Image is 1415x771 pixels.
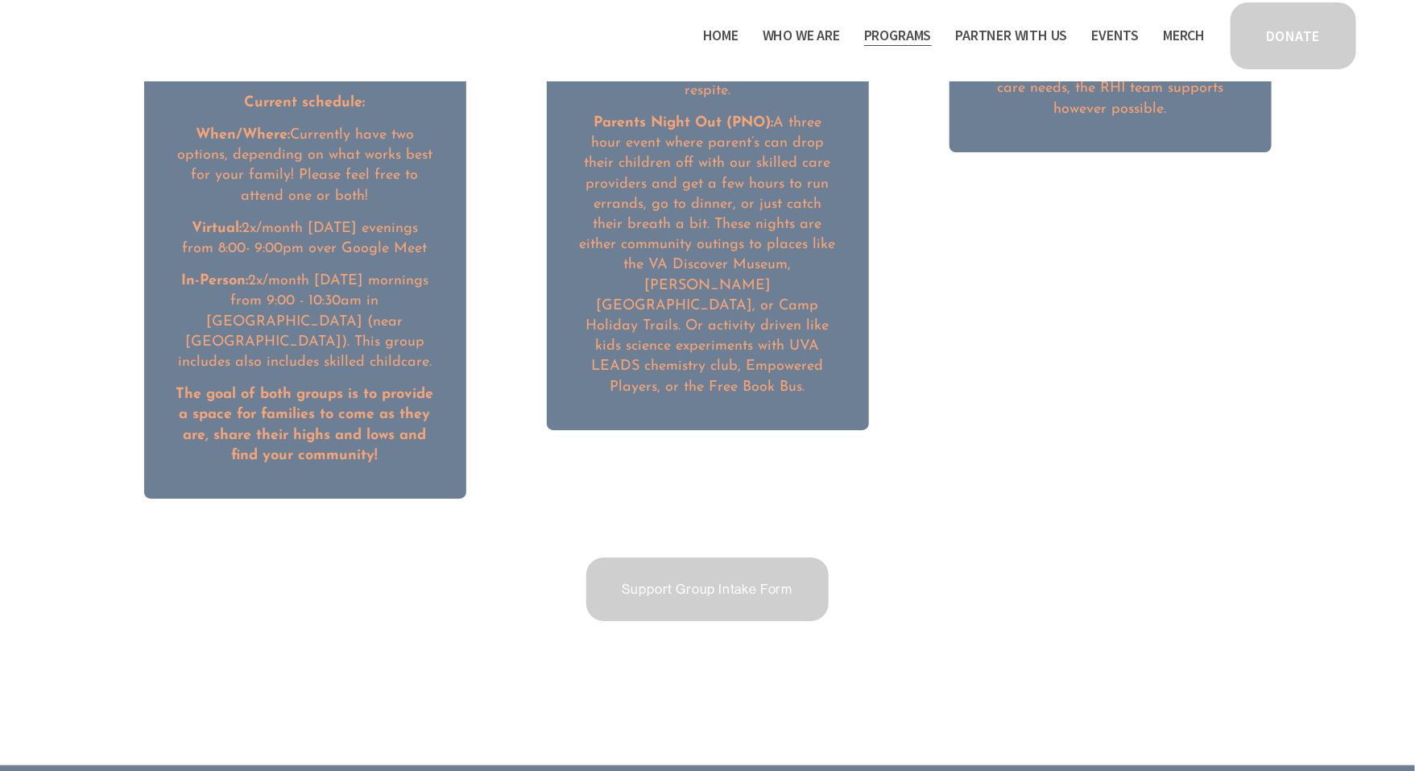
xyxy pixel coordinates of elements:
strong: Virtual: [192,222,242,236]
strong: Current schedule: [245,96,366,110]
strong: Parents Night Out (PNO): [594,116,773,131]
strong: When/Where: [196,128,290,143]
p: 2x/month [DATE] evenings from 8:00- 9:00pm over Google Meet [176,219,434,259]
p: Currently have two options, depending on what works best for your family! Please feel free to att... [176,126,434,207]
a: Merch [1163,23,1205,48]
a: Home [703,23,739,48]
strong: In-Person: [181,274,248,288]
strong: The goal of both groups is to provide a space for families to come as they are, share their highs... [176,388,439,463]
a: folder dropdown [763,23,840,48]
span: Who We Are [763,24,840,48]
span: Partner With Us [955,24,1067,48]
span: Programs [864,24,932,48]
a: Support Group Intake Form [584,555,832,624]
a: folder dropdown [864,23,932,48]
a: Events [1092,23,1140,48]
p: A three hour event where parent’s can drop their children off with our skilled care providers and... [579,114,837,398]
a: folder dropdown [955,23,1067,48]
p: 2x/month [DATE] mornings from 9:00 - 10:30am in [GEOGRAPHIC_DATA] (near [GEOGRAPHIC_DATA]). This ... [176,272,434,373]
